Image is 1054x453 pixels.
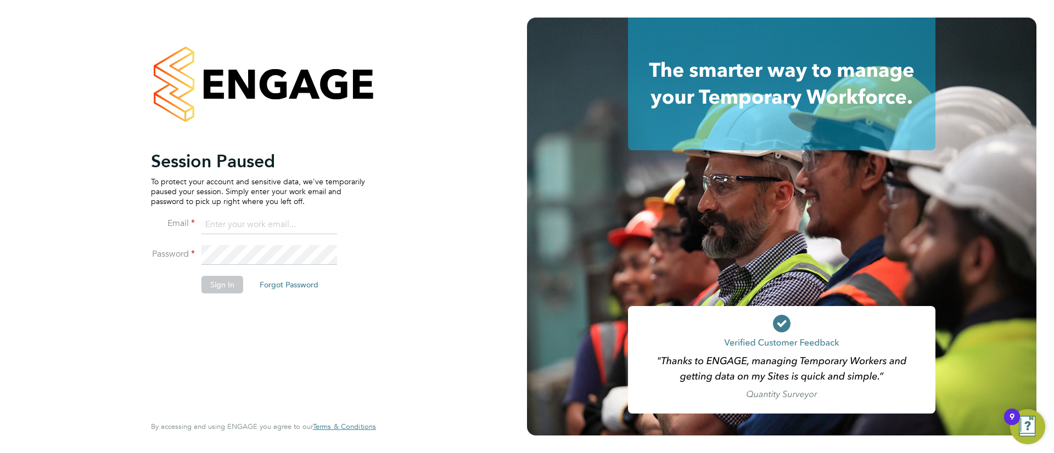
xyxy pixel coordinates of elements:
label: Password [151,248,195,260]
a: Terms & Conditions [313,422,376,431]
button: Sign In [201,276,243,293]
p: To protect your account and sensitive data, we've temporarily paused your session. Simply enter y... [151,177,365,207]
input: Enter your work email... [201,215,337,235]
h2: Session Paused [151,150,365,172]
label: Email [151,218,195,229]
button: Forgot Password [251,276,327,293]
span: By accessing and using ENGAGE you agree to our [151,422,376,431]
div: 9 [1010,417,1014,431]
span: Terms & Conditions [313,422,376,431]
button: Open Resource Center, 9 new notifications [1010,409,1045,444]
